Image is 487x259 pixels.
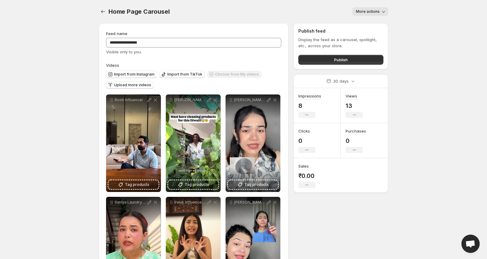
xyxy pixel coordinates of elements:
p: 8 [298,102,321,109]
p: Palak Influencer All Surface Cleaner [174,200,206,205]
h3: Clicks [298,128,310,134]
button: Tag products [168,180,218,189]
button: Settings [99,7,107,16]
span: Visible only to you. [106,49,142,54]
button: Upload more videos [106,81,154,89]
div: Rooh InfluencerTag products [106,94,161,192]
span: Publish [334,57,348,63]
p: 13 [346,102,363,109]
span: Tag products [244,182,269,188]
p: [PERSON_NAME] Influencer New [174,98,206,102]
span: Import from TikTok [167,72,202,77]
button: More actions [352,7,388,16]
span: More actions [356,9,380,14]
span: Upload more videos [114,83,151,87]
p: 0 [298,137,315,144]
div: [PERSON_NAME] Influencer NewTag products [166,94,221,192]
p: 0 [346,137,366,144]
h3: Purchases [346,128,366,134]
p: 30 days [333,78,349,84]
p: Saniya Laundry Fabric Duo [115,200,146,205]
div: Open chat [461,235,480,253]
p: [PERSON_NAME] [PERSON_NAME] Influencer Reel [234,200,266,205]
button: Publish [298,55,383,65]
span: Feed name [106,31,127,36]
span: Videos [106,63,119,68]
span: Home Page Carousel [108,8,169,15]
span: Tag products [125,182,149,188]
span: Import from Instagram [114,72,155,77]
h2: Publish feed [298,28,383,34]
button: Import from Instagram [106,71,157,78]
p: Rooh Influencer [115,98,146,102]
p: Display the feed as a carousel, spotlight, etc., across your store. [298,37,383,49]
h3: Sales [298,163,309,169]
h3: Views [346,93,357,99]
span: Tag products [185,182,209,188]
button: Tag products [108,180,158,189]
div: [PERSON_NAME] and showerTag products [226,94,280,192]
h3: Impressions [298,93,321,99]
button: Import from TikTok [159,71,205,78]
p: ₹0.00 [298,172,315,179]
p: [PERSON_NAME] and shower [234,98,266,102]
button: Tag products [228,180,278,189]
